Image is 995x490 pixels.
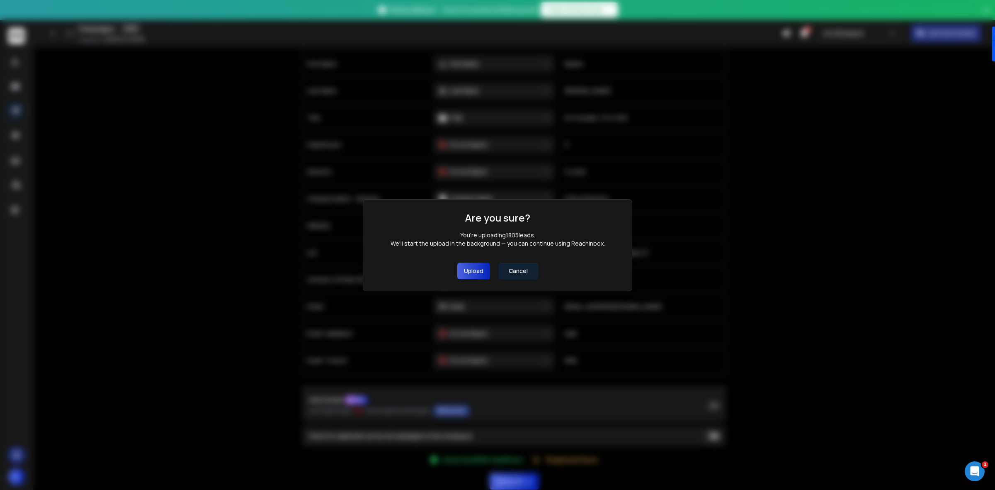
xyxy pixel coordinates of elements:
button: Cancel [498,263,538,279]
h1: Are you sure? [465,211,530,224]
button: Upload [457,263,490,279]
p: You're uploading 1805 lead s . We'll start the upload in the background — you can continue using ... [391,231,605,248]
iframe: Intercom live chat [965,461,985,481]
span: 1 [982,461,988,468]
